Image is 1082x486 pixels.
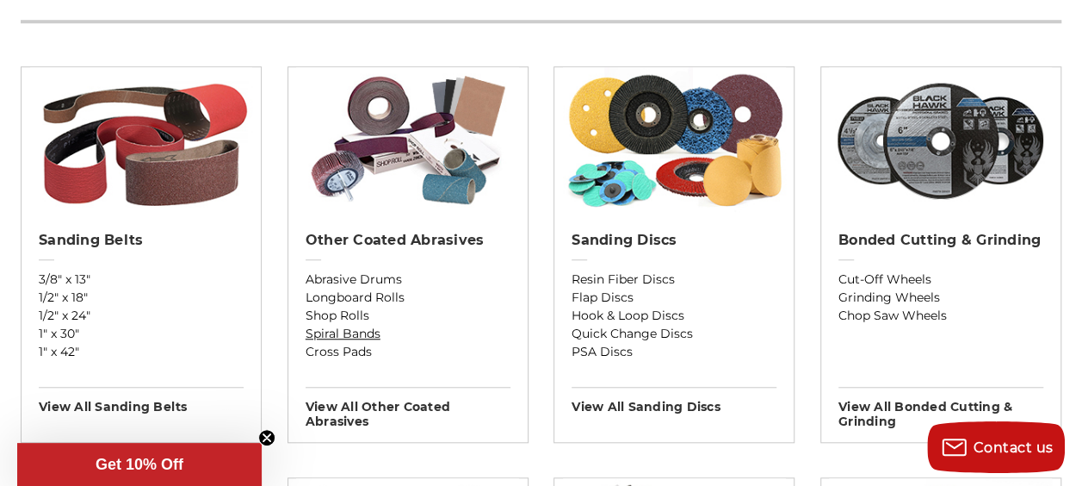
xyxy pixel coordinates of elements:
[39,232,244,249] h2: Sanding Belts
[572,387,776,414] h3: View All sanding discs
[927,421,1065,473] button: Contact us
[39,307,244,325] a: 1/2" x 24"
[563,67,786,214] img: Sanding Discs
[572,232,776,249] h2: Sanding Discs
[572,289,776,307] a: Flap Discs
[572,325,776,343] a: Quick Change Discs
[974,439,1054,456] span: Contact us
[838,387,1043,429] h3: View All bonded cutting & grinding
[306,289,510,307] a: Longboard Rolls
[306,325,510,343] a: Spiral Bands
[838,289,1043,307] a: Grinding Wheels
[572,307,776,325] a: Hook & Loop Discs
[39,387,244,414] h3: View All sanding belts
[17,443,262,486] div: Get 10% OffClose teaser
[258,429,275,446] button: Close teaser
[829,67,1052,214] img: Bonded Cutting & Grinding
[96,456,183,473] span: Get 10% Off
[30,67,253,214] img: Sanding Belts
[306,232,510,249] h2: Other Coated Abrasives
[838,232,1043,249] h2: Bonded Cutting & Grinding
[306,271,510,289] a: Abrasive Drums
[39,271,244,289] a: 3/8" x 13"
[306,307,510,325] a: Shop Rolls
[572,343,776,361] a: PSA Discs
[306,387,510,429] h3: View All other coated abrasives
[838,271,1043,289] a: Cut-Off Wheels
[39,343,244,361] a: 1" x 42"
[39,289,244,307] a: 1/2" x 18"
[572,271,776,289] a: Resin Fiber Discs
[838,307,1043,325] a: Chop Saw Wheels
[296,67,519,214] img: Other Coated Abrasives
[39,325,244,343] a: 1" x 30"
[306,343,510,361] a: Cross Pads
